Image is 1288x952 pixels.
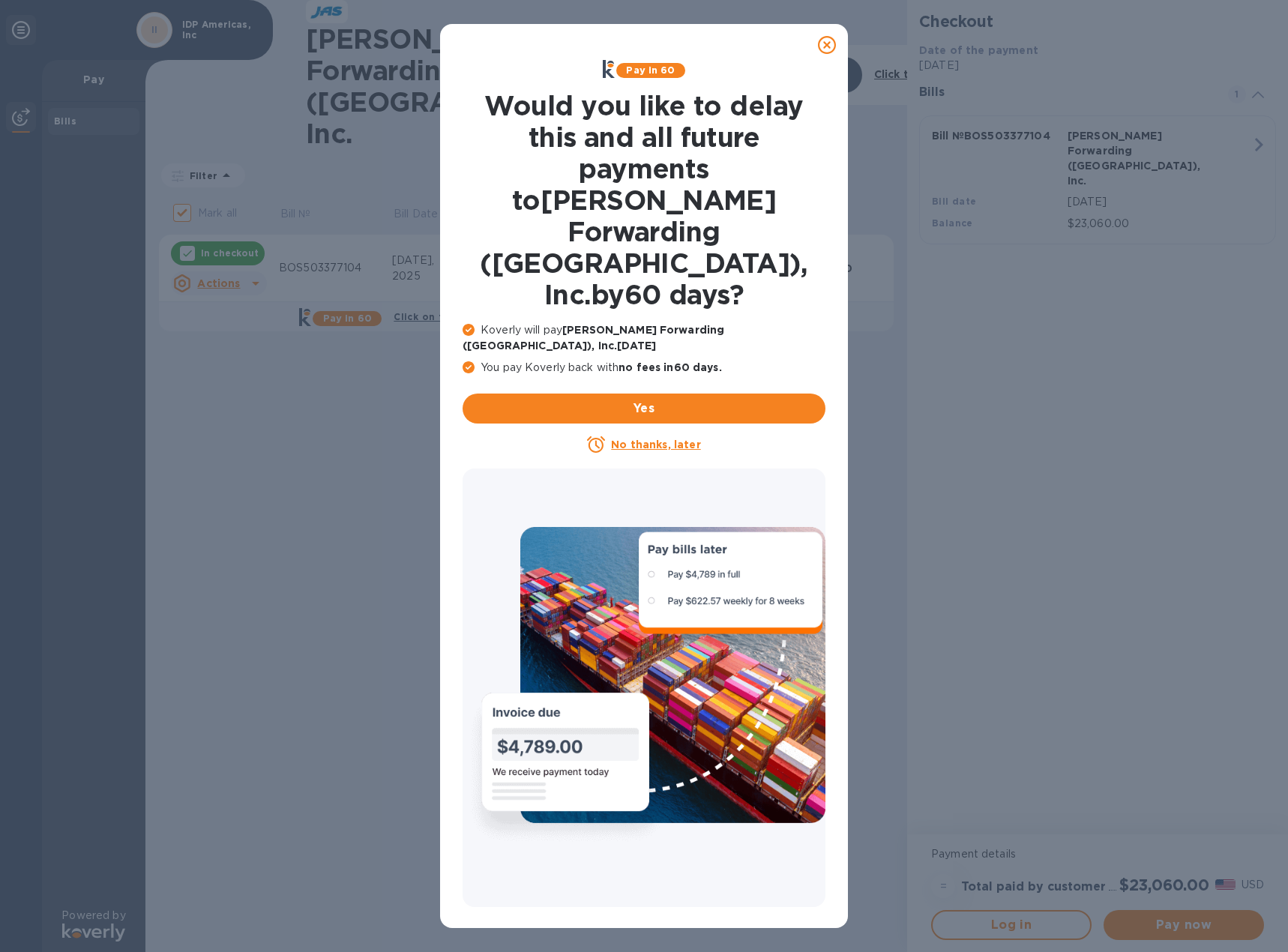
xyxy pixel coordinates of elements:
[475,400,813,418] span: Yes
[463,394,825,424] button: Yes
[463,360,825,376] p: You pay Koverly back with
[626,64,675,76] b: Pay in 60
[463,322,825,354] p: Koverly will pay
[463,324,724,352] b: [PERSON_NAME] Forwarding ([GEOGRAPHIC_DATA]), Inc. [DATE]
[463,90,825,310] h1: Would you like to delay this and all future payments to [PERSON_NAME] Forwarding ([GEOGRAPHIC_DAT...
[619,361,721,373] b: no fees in 60 days .
[611,439,700,451] u: No thanks, later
